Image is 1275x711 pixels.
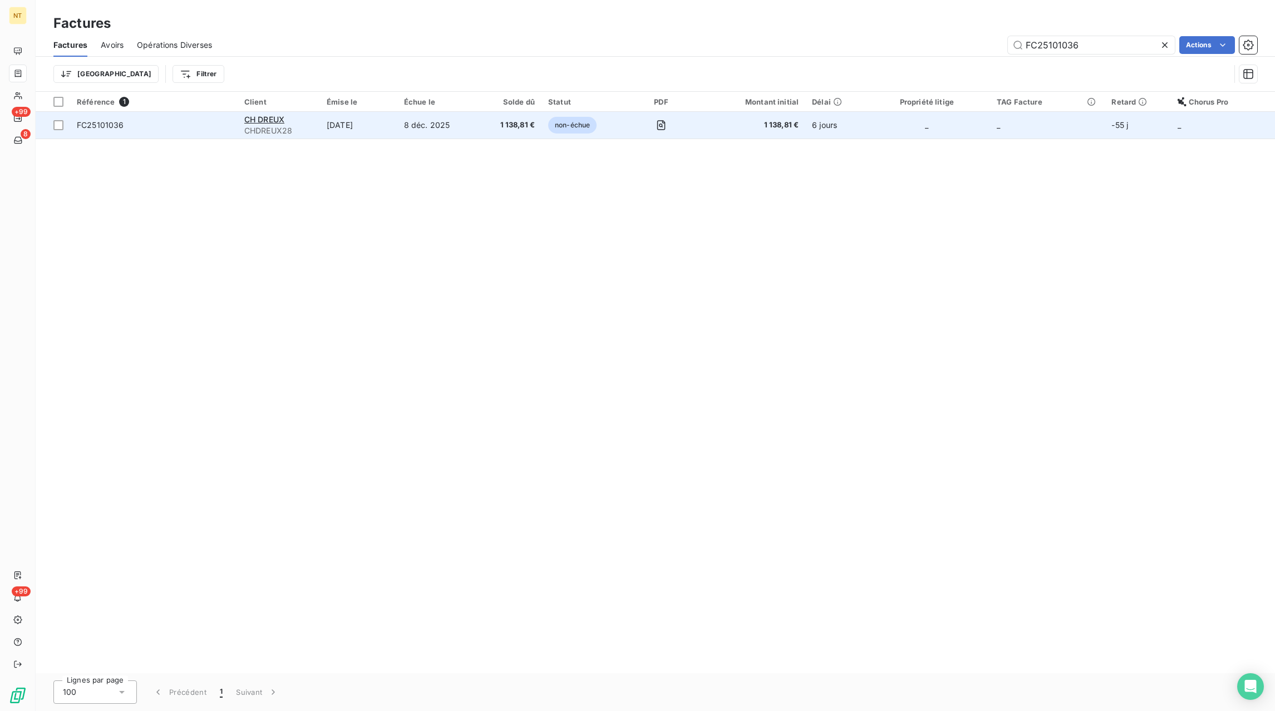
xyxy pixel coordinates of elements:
[77,120,124,130] span: FC25101036
[812,97,856,106] div: Délai
[53,13,111,33] h3: Factures
[997,120,1000,130] span: _
[244,97,313,106] div: Client
[173,65,224,83] button: Filtrer
[12,586,31,596] span: +99
[704,120,799,131] span: 1 138,81 €
[327,97,391,106] div: Émise le
[244,125,313,136] span: CHDREUX28
[632,97,691,106] div: PDF
[101,39,124,51] span: Avoirs
[9,687,27,704] img: Logo LeanPay
[548,117,597,134] span: non-échue
[1178,120,1181,130] span: _
[12,107,31,117] span: +99
[1179,36,1235,54] button: Actions
[213,680,229,704] button: 1
[137,39,212,51] span: Opérations Diverses
[119,97,129,107] span: 1
[244,115,284,124] span: CH DREUX
[320,112,397,139] td: [DATE]
[997,97,1098,106] div: TAG Facture
[220,687,223,698] span: 1
[548,97,618,106] div: Statut
[53,65,159,83] button: [GEOGRAPHIC_DATA]
[1237,673,1264,700] div: Open Intercom Messenger
[1178,97,1268,106] div: Chorus Pro
[21,129,31,139] span: 8
[484,97,535,106] div: Solde dû
[1111,120,1128,130] span: -55 j
[9,7,27,24] div: NT
[870,97,984,106] div: Propriété litige
[1008,36,1175,54] input: Rechercher
[1111,97,1164,106] div: Retard
[484,120,535,131] span: 1 138,81 €
[805,112,863,139] td: 6 jours
[229,680,285,704] button: Suivant
[63,687,76,698] span: 100
[925,120,928,130] span: _
[77,97,115,106] span: Référence
[146,680,213,704] button: Précédent
[397,112,477,139] td: 8 déc. 2025
[53,39,87,51] span: Factures
[704,97,799,106] div: Montant initial
[404,97,470,106] div: Échue le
